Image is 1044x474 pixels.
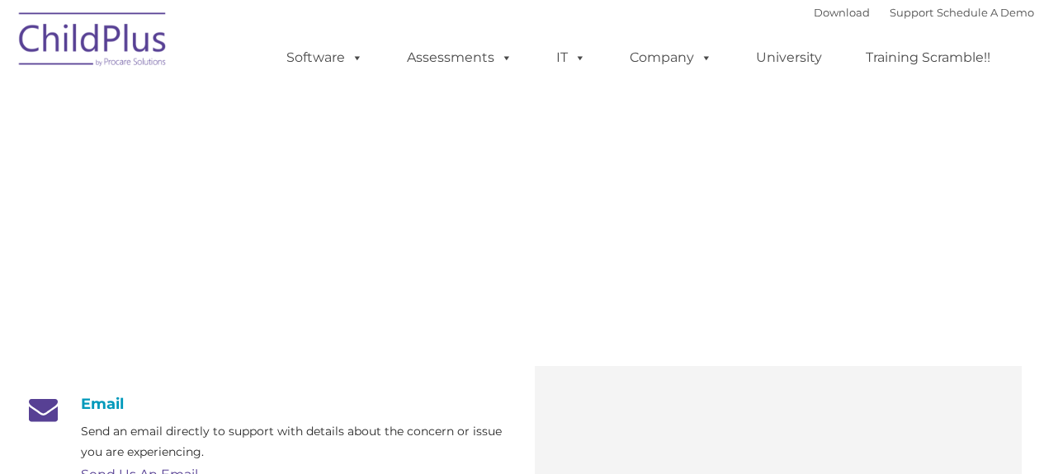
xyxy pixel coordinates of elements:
[11,1,176,83] img: ChildPlus by Procare Solutions
[814,6,1034,19] font: |
[118,234,293,257] h4: Hours
[23,187,193,203] strong: Need help with ChildPlus?
[739,41,839,74] a: University
[23,119,426,169] span: Customer Support
[849,41,1007,74] a: Training Scramble!!
[390,41,529,74] a: Assessments
[270,41,380,74] a: Software
[118,298,165,314] strong: [DATE]:
[937,6,1034,19] a: Schedule A Demo
[118,257,293,336] p: 8:30 a.m. to 6:30 p.m. ET 8:30 a.m. to 5:30 p.m. ET
[23,395,510,413] h4: Email
[118,259,222,275] strong: [DATE] – [DATE]:
[81,421,510,462] p: Send an email directly to support with details about the concern or issue you are experiencing.
[540,41,602,74] a: IT
[564,418,859,436] span: Need live support? We’re here to help!
[613,41,729,74] a: Company
[23,187,959,203] span: We offer many convenient ways to contact our amazing Customer Support representatives, including ...
[890,6,933,19] a: Support
[814,6,870,19] a: Download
